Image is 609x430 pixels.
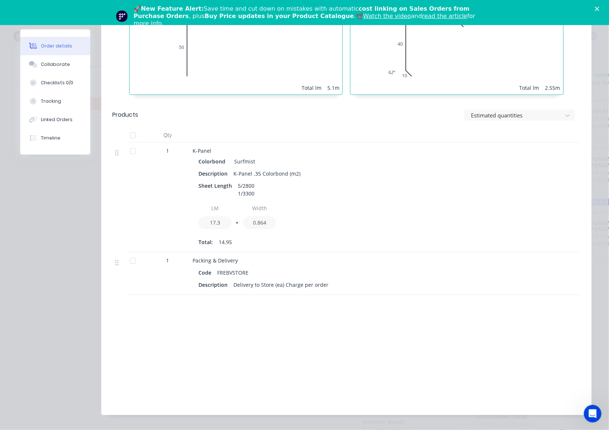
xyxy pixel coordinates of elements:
[134,5,481,27] div: 🚀 Save time and cut down on mistakes with automatic , plus .📽️ and for more info.
[41,43,72,49] div: Order details
[166,257,169,265] span: 1
[230,280,331,290] div: Delivery to Store (ea) Charge per order
[214,268,251,278] div: FREBVSTORE
[20,92,90,110] button: Tracking
[302,84,321,92] div: Total lm
[193,148,211,155] span: K-Panel
[20,110,90,129] button: Linked Orders
[235,181,257,199] div: 5/2800 1/3300
[41,135,60,141] div: Timeline
[231,156,255,167] div: Surfmist
[193,257,238,264] span: Packing & Delivery
[363,13,411,20] a: Watch the video
[116,10,128,22] img: Profile image for Team
[243,202,276,215] input: Label
[545,84,560,92] div: 2.55m
[198,156,228,167] div: Colorbond
[205,13,354,20] b: Buy Price updates in your Product Catalogue
[41,80,73,86] div: Checklists 0/0
[422,13,468,20] a: read the article
[327,84,339,92] div: 5.1m
[145,128,190,143] div: Qty
[198,216,232,229] input: Value
[20,55,90,74] button: Collaborate
[198,202,232,215] input: Label
[584,405,602,423] iframe: Intercom live chat
[41,61,70,68] div: Collaborate
[219,239,232,246] span: 14.95
[198,280,230,290] div: Description
[41,98,61,105] div: Tracking
[41,116,73,123] div: Linked Orders
[198,181,235,191] div: Sheet Length
[20,129,90,147] button: Timeline
[20,37,90,55] button: Order details
[198,268,214,278] div: Code
[243,216,276,229] input: Value
[198,239,213,246] span: Total:
[198,169,230,179] div: Description
[520,84,539,92] div: Total lm
[20,74,90,92] button: Checklists 0/0
[112,111,138,120] div: Products
[141,5,204,12] b: New Feature Alert:
[166,147,169,155] span: 1
[595,7,602,11] div: Close
[230,169,303,179] div: K-Panel .35 Colorbond (m2)
[134,5,469,20] b: cost linking on Sales Orders from Purchase Orders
